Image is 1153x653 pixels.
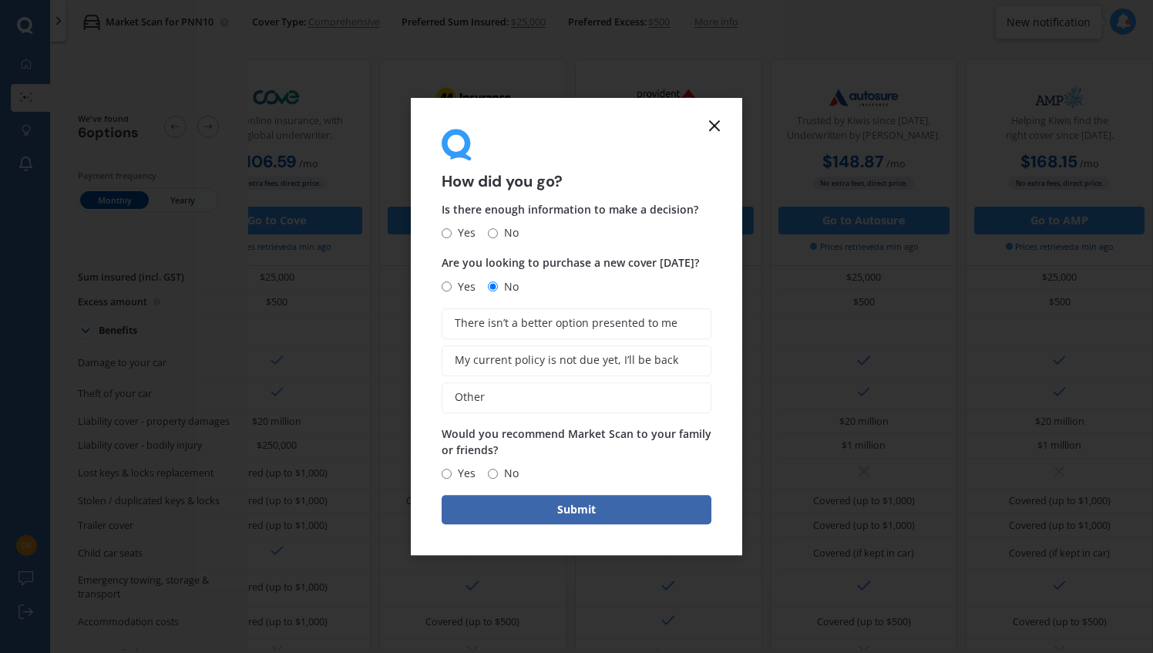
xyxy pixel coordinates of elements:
[498,278,519,296] span: No
[442,469,452,479] input: Yes
[452,464,476,483] span: Yes
[442,426,711,457] span: Would you recommend Market Scan to your family or friends?
[455,317,677,330] span: There isn’t a better option presented to me
[442,495,711,524] button: Submit
[455,354,678,367] span: My current policy is not due yet, I’ll be back
[442,256,699,271] span: Are you looking to purchase a new cover [DATE]?
[455,391,485,404] span: Other
[488,281,498,291] input: No
[488,469,498,479] input: No
[452,224,476,243] span: Yes
[442,228,452,238] input: Yes
[488,228,498,238] input: No
[452,278,476,296] span: Yes
[498,464,519,483] span: No
[442,203,698,217] span: Is there enough information to make a decision?
[498,224,519,243] span: No
[442,129,711,190] div: How did you go?
[442,281,452,291] input: Yes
